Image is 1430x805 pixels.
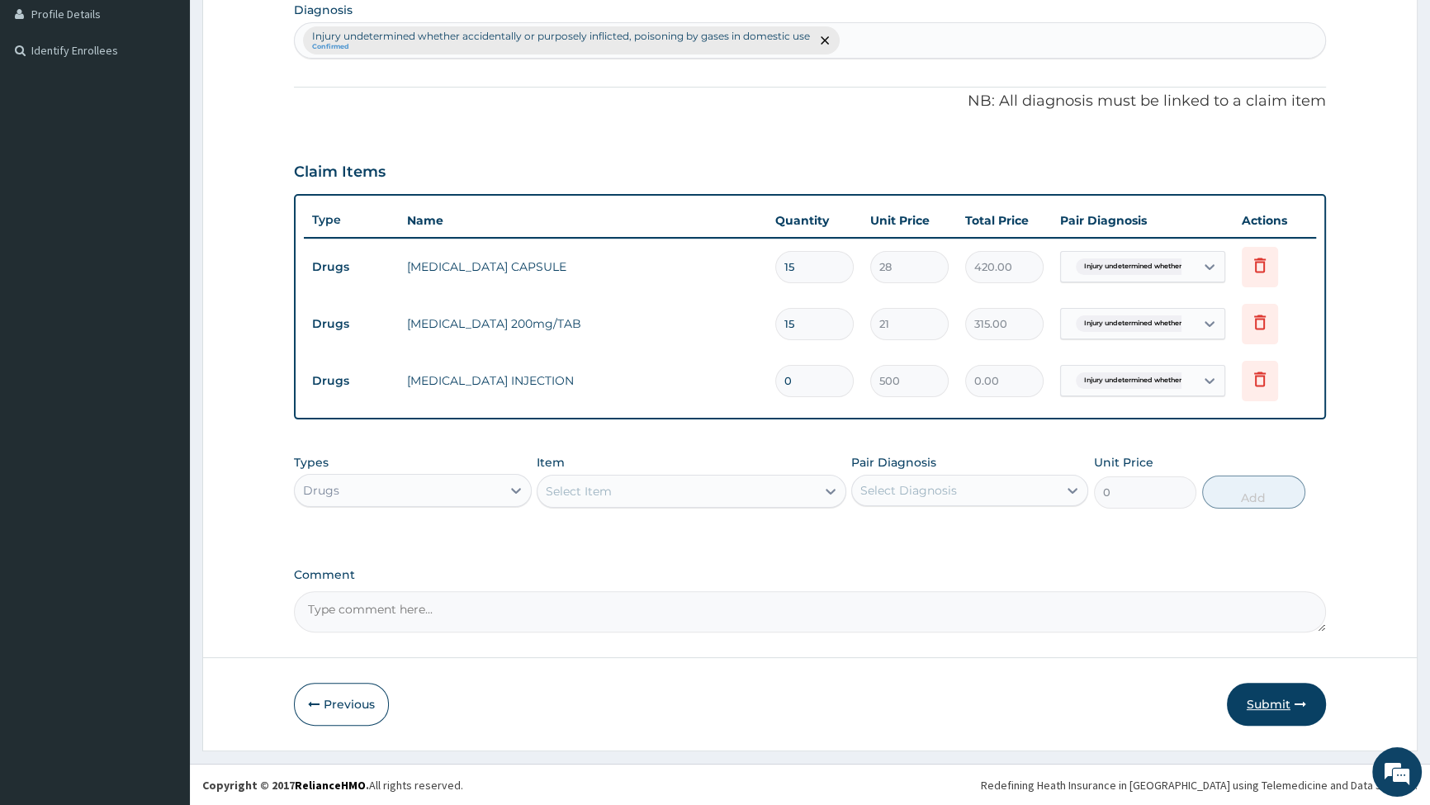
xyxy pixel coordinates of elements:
label: Unit Price [1094,454,1153,471]
button: Previous [294,683,389,726]
p: Injury undetermined whether accidentally or purposely inflicted, poisoning by gases in domestic use [312,30,810,43]
span: Injury undetermined whether ac... [1076,258,1205,275]
div: Select Item [546,483,612,500]
a: RelianceHMO [295,778,366,793]
span: Injury undetermined whether ac... [1076,372,1205,389]
div: Drugs [303,482,339,499]
th: Unit Price [862,204,957,237]
th: Type [304,205,399,235]
button: Submit [1227,683,1326,726]
span: remove selection option [817,33,832,48]
textarea: Type your message and hit 'Enter' [8,451,315,509]
label: Pair Diagnosis [851,454,936,471]
td: Drugs [304,252,399,282]
span: Injury undetermined whether ac... [1076,315,1205,332]
p: NB: All diagnosis must be linked to a claim item [294,91,1326,112]
div: Chat with us now [86,92,277,114]
td: Drugs [304,366,399,396]
div: Select Diagnosis [860,482,957,499]
td: [MEDICAL_DATA] INJECTION [399,364,767,397]
label: Item [537,454,565,471]
th: Actions [1233,204,1316,237]
label: Types [294,456,329,470]
th: Quantity [767,204,862,237]
label: Comment [294,568,1326,582]
td: [MEDICAL_DATA] 200mg/TAB [399,307,767,340]
label: Diagnosis [294,2,353,18]
div: Redefining Heath Insurance in [GEOGRAPHIC_DATA] using Telemedicine and Data Science! [981,777,1418,793]
th: Total Price [957,204,1052,237]
button: Add [1202,476,1305,509]
small: Confirmed [312,43,810,51]
strong: Copyright © 2017 . [202,778,369,793]
th: Name [399,204,767,237]
div: Minimize live chat window [271,8,310,48]
td: [MEDICAL_DATA] CAPSULE [399,250,767,283]
h3: Claim Items [294,163,386,182]
img: d_794563401_company_1708531726252_794563401 [31,83,67,124]
span: We're online! [96,208,228,375]
th: Pair Diagnosis [1052,204,1233,237]
td: Drugs [304,309,399,339]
